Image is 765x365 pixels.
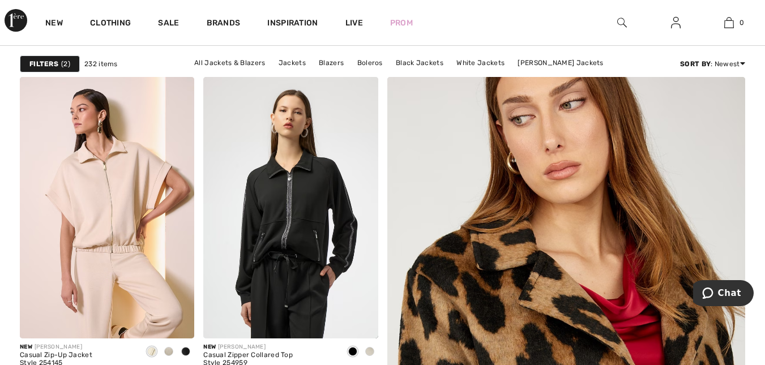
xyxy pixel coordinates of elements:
a: New [45,18,63,30]
img: Casual Zipper Collared Top Style 254959. Black [203,77,378,338]
a: Prom [390,17,413,29]
strong: Sort By [680,60,711,68]
a: Sign In [662,16,690,30]
div: Birch [361,343,378,362]
a: Jackets [273,55,311,70]
div: Black [344,343,361,362]
a: 0 [703,16,755,29]
a: All Jackets & Blazers [189,55,271,70]
div: Black [177,343,194,362]
a: Black Jackets [390,55,449,70]
iframe: Opens a widget where you can chat to one of our agents [693,280,754,308]
a: Blue Jackets [406,70,461,85]
img: My Bag [724,16,734,29]
img: 1ère Avenue [5,9,27,32]
img: Casual Zip-Up Jacket Style 254145. Black [20,77,194,338]
div: Birch [143,343,160,362]
a: Blazers [313,55,349,70]
span: New [203,343,216,350]
a: Boleros [352,55,388,70]
a: Sale [158,18,179,30]
a: [PERSON_NAME] Jackets [512,55,609,70]
span: 2 [61,59,70,69]
a: Brands [207,18,241,30]
a: Live [345,17,363,29]
div: Fawn [160,343,177,362]
div: [PERSON_NAME] [203,343,335,351]
span: Inspiration [267,18,318,30]
div: [PERSON_NAME] [20,343,134,351]
a: Clothing [90,18,131,30]
div: : Newest [680,59,745,69]
a: White Jackets [451,55,510,70]
span: 232 items [84,59,118,69]
a: [PERSON_NAME] [336,70,404,85]
span: 0 [740,18,744,28]
strong: Filters [29,59,58,69]
img: search the website [617,16,627,29]
img: My Info [671,16,681,29]
span: New [20,343,32,350]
